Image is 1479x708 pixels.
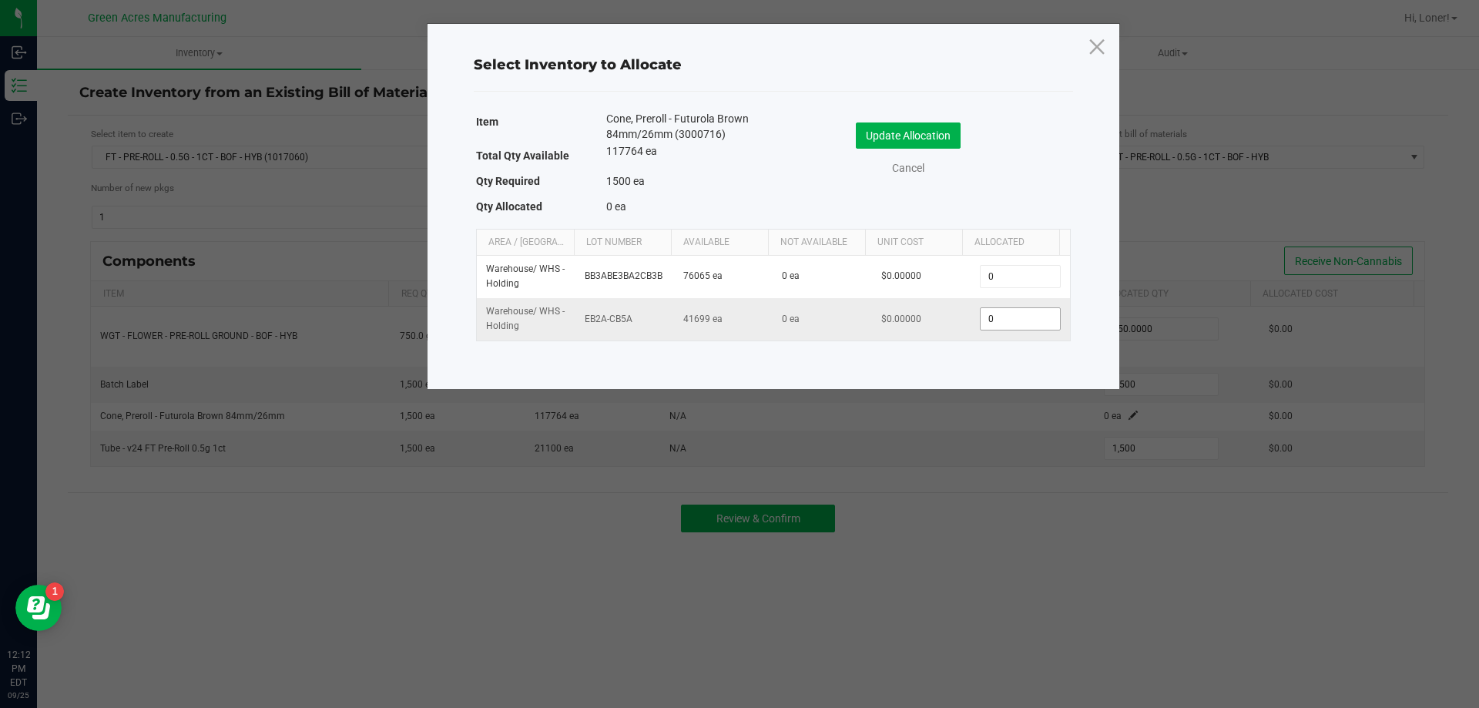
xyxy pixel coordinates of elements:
label: Item [476,111,498,133]
th: Unit Cost [865,230,962,256]
span: 0 ea [606,200,626,213]
td: EB2A-CB5A [575,298,674,340]
span: Cone, Preroll - Futurola Brown 84mm/26mm (3000716) [606,111,750,142]
button: Update Allocation [856,122,961,149]
label: Qty Allocated [476,196,542,217]
span: Warehouse / WHS - Holding [486,306,565,331]
th: Allocated [962,230,1059,256]
td: BB3ABE3BA2CB3B [575,256,674,298]
span: $0.00000 [881,270,921,281]
span: 76065 ea [683,270,723,281]
label: Qty Required [476,170,540,192]
span: 41699 ea [683,314,723,324]
span: 0 ea [782,270,800,281]
label: Total Qty Available [476,145,569,166]
th: Not Available [768,230,865,256]
iframe: Resource center [15,585,62,631]
span: $0.00000 [881,314,921,324]
a: Cancel [877,160,939,176]
span: 0 ea [782,314,800,324]
span: Warehouse / WHS - Holding [486,263,565,289]
th: Available [671,230,768,256]
span: Select Inventory to Allocate [474,56,682,73]
iframe: Resource center unread badge [45,582,64,601]
th: Area / [GEOGRAPHIC_DATA] [477,230,574,256]
span: 1500 ea [606,175,645,187]
th: Lot Number [574,230,671,256]
span: 117764 ea [606,145,657,157]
